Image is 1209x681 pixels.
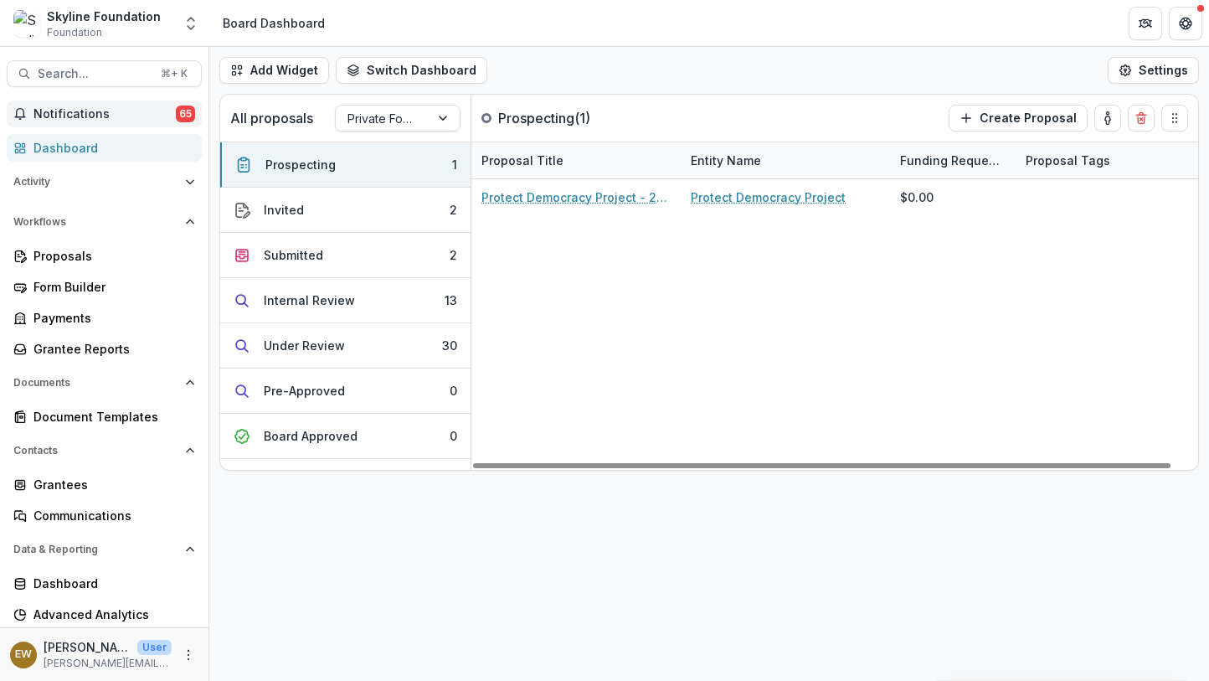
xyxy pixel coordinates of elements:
[7,242,202,270] a: Proposals
[33,139,188,157] div: Dashboard
[450,427,457,445] div: 0
[220,278,471,323] button: Internal Review13
[7,134,202,162] a: Dashboard
[264,427,358,445] div: Board Approved
[900,188,934,206] div: $0.00
[264,337,345,354] div: Under Review
[33,476,188,493] div: Grantees
[7,601,202,628] a: Advanced Analytics
[691,188,846,206] a: Protect Democracy Project
[223,14,325,32] div: Board Dashboard
[336,57,487,84] button: Switch Dashboard
[450,201,457,219] div: 2
[15,649,32,660] div: Eddie Whitfield
[220,142,471,188] button: Prospecting1
[47,25,102,40] span: Foundation
[13,176,178,188] span: Activity
[179,7,203,40] button: Open entity switcher
[264,291,355,309] div: Internal Review
[1094,105,1121,132] button: toggle-assigned-to-me
[681,142,890,178] div: Entity Name
[44,638,131,656] p: [PERSON_NAME]
[445,291,457,309] div: 13
[890,152,1016,169] div: Funding Requested
[1108,57,1199,84] button: Settings
[33,408,188,426] div: Document Templates
[137,640,172,655] p: User
[471,142,681,178] div: Proposal Title
[265,156,336,173] div: Prospecting
[13,377,178,389] span: Documents
[7,570,202,597] a: Dashboard
[220,188,471,233] button: Invited2
[157,64,191,83] div: ⌘ + K
[890,142,1016,178] div: Funding Requested
[7,536,202,563] button: Open Data & Reporting
[1016,152,1120,169] div: Proposal Tags
[7,60,202,87] button: Search...
[481,188,671,206] a: Protect Democracy Project - 2025 - New Application
[7,437,202,464] button: Open Contacts
[1128,105,1155,132] button: Delete card
[498,108,624,128] p: Prospecting ( 1 )
[176,106,195,122] span: 65
[33,247,188,265] div: Proposals
[7,101,202,127] button: Notifications65
[264,382,345,400] div: Pre-Approved
[7,369,202,396] button: Open Documents
[33,309,188,327] div: Payments
[216,11,332,35] nav: breadcrumb
[178,645,198,665] button: More
[264,201,304,219] div: Invited
[7,403,202,431] a: Document Templates
[220,323,471,369] button: Under Review30
[13,10,40,37] img: Skyline Foundation
[230,108,313,128] p: All proposals
[13,216,178,228] span: Workflows
[33,278,188,296] div: Form Builder
[47,8,161,25] div: Skyline Foundation
[452,156,457,173] div: 1
[220,369,471,414] button: Pre-Approved0
[220,233,471,278] button: Submitted2
[44,656,172,671] p: [PERSON_NAME][EMAIL_ADDRESS][DOMAIN_NAME]
[7,168,202,195] button: Open Activity
[450,246,457,264] div: 2
[7,335,202,363] a: Grantee Reports
[13,544,178,555] span: Data & Reporting
[38,67,151,81] span: Search...
[681,152,771,169] div: Entity Name
[7,471,202,498] a: Grantees
[442,337,457,354] div: 30
[13,445,178,457] span: Contacts
[450,382,457,400] div: 0
[33,575,188,592] div: Dashboard
[7,209,202,235] button: Open Workflows
[1169,7,1202,40] button: Get Help
[471,152,574,169] div: Proposal Title
[33,340,188,358] div: Grantee Reports
[7,304,202,332] a: Payments
[220,414,471,459] button: Board Approved0
[7,273,202,301] a: Form Builder
[33,606,188,623] div: Advanced Analytics
[1129,7,1162,40] button: Partners
[264,246,323,264] div: Submitted
[219,57,329,84] button: Add Widget
[33,507,188,524] div: Communications
[7,502,202,529] a: Communications
[1161,105,1188,132] button: Drag
[33,107,176,121] span: Notifications
[949,105,1088,132] button: Create Proposal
